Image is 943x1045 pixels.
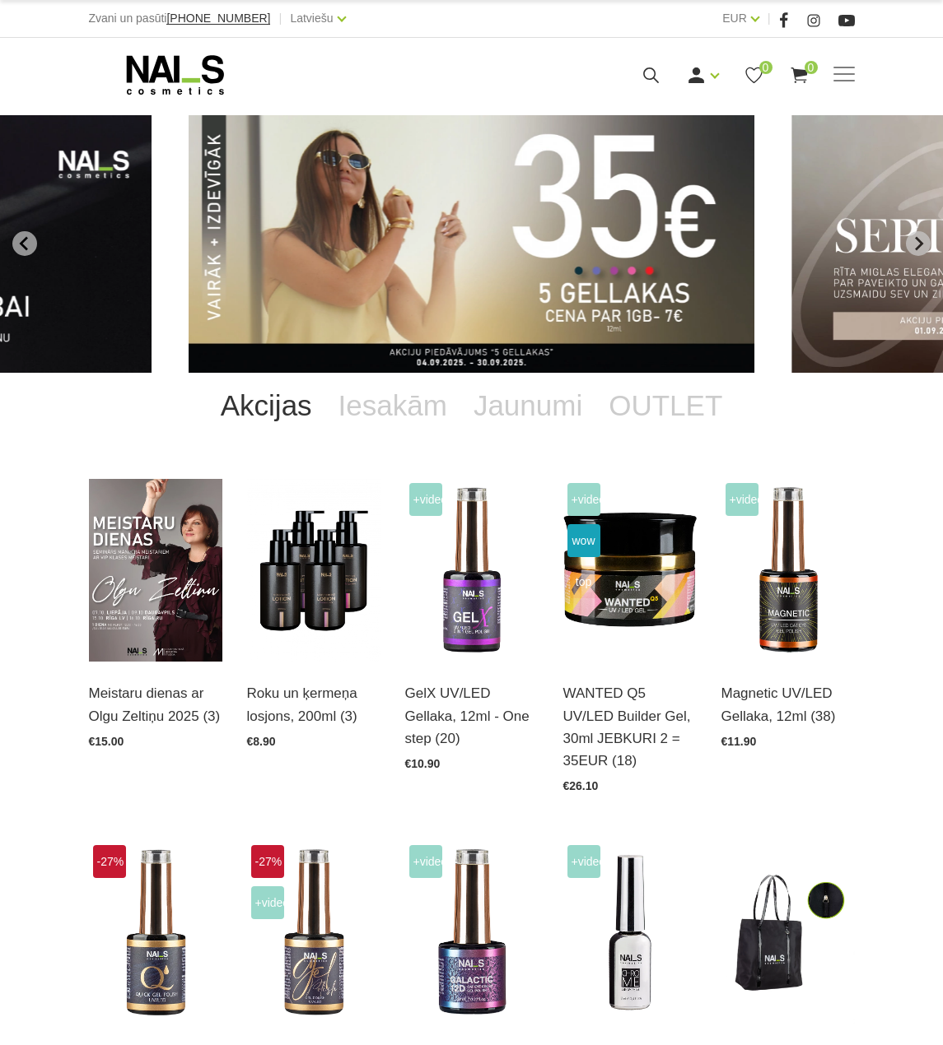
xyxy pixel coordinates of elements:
[409,483,442,516] span: +Video
[805,61,818,74] span: 0
[721,682,855,727] a: Magnetic UV/LED Gellaka, 12ml (38)
[247,682,380,727] a: Roku un ķermeņa losjons, 200ml (3)
[166,12,270,25] a: [PHONE_NUMBER]
[405,682,539,750] a: GelX UV/LED Gellaka, 12ml - One step (20)
[744,65,764,86] a: 0
[89,682,222,727] a: Meistaru dienas ar Olgu Zeltiņu 2025 (3)
[247,479,380,662] img: BAROJOŠS roku un ķermeņa LOSJONSBALI COCONUT barojošs roku un ķermeņa losjons paredzēts jebkura t...
[247,735,276,748] span: €8.90
[768,8,771,29] span: |
[278,8,282,29] span: |
[251,845,284,878] span: -27%
[721,735,757,748] span: €11.90
[89,8,271,29] div: Zvani un pasūti
[89,735,124,748] span: €15.00
[759,61,773,74] span: 0
[247,841,380,1024] img: Ilgnoturīga, intensīvi pigmentēta gellaka. Viegli klājas, lieliski žūst, nesaraujas, neatkāpjas n...
[89,479,222,662] img: ✨ Meistaru dienas ar Olgu Zeltiņu 2025 ✨RUDENS / Seminārs manikīra meistariemLiepāja – 7. okt., v...
[595,373,735,439] a: OUTLET
[567,483,600,516] span: +Video
[726,483,759,516] span: +Video
[460,373,595,439] a: Jaunumi
[563,841,697,1024] img: Paredzēta hromēta jeb spoguļspīduma efekta veidošanai uz pilnas naga plātnes vai atsevišķiem diza...
[405,757,441,770] span: €10.90
[409,845,442,878] span: +Video
[567,845,600,878] span: +Video
[405,841,539,1024] img: Daudzdimensionāla magnētiskā gellaka, kas satur smalkas, atstarojošas hroma daļiņas. Ar īpaša mag...
[828,992,935,1045] iframe: chat widget
[722,8,747,28] a: EUR
[93,845,126,878] span: -27%
[721,479,855,662] img: Ilgnoturīga gellaka, kas sastāv no metāla mikrodaļiņām, kuras īpaša magnēta ietekmē var pārvērst ...
[567,524,600,557] span: wow
[290,8,333,28] a: Latviešu
[251,886,284,919] span: +Video
[12,231,37,256] button: Go to last slide
[208,373,325,439] a: Akcijas
[567,565,600,598] span: top
[789,65,810,86] a: 0
[89,841,222,1024] img: Ātri, ērti un vienkārši!Intensīvi pigmentēta gellaka, kas perfekti klājas arī vienā slānī, tādā v...
[563,682,697,772] a: WANTED Q5 UV/LED Builder Gel, 30ml JEBKURI 2 = 35EUR (18)
[563,779,599,792] span: €26.10
[721,841,855,1024] img: Ērta, eleganta, izturīga soma ar NAI_S cosmetics logo.Izmērs: 38 x 46 x 14 cm...
[189,115,754,373] li: 1 of 12
[405,479,539,662] img: Trīs vienā - bāze, tonis, tops (trausliem nagiem vēlams papildus lietot bāzi). Ilgnoturīga un int...
[325,373,460,439] a: Iesakām
[906,231,931,256] button: Next slide
[563,479,697,662] img: Gels WANTED NAILS cosmetics tehniķu komanda ir radījusi gelu, kas ilgi jau ir katra meistara mekl...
